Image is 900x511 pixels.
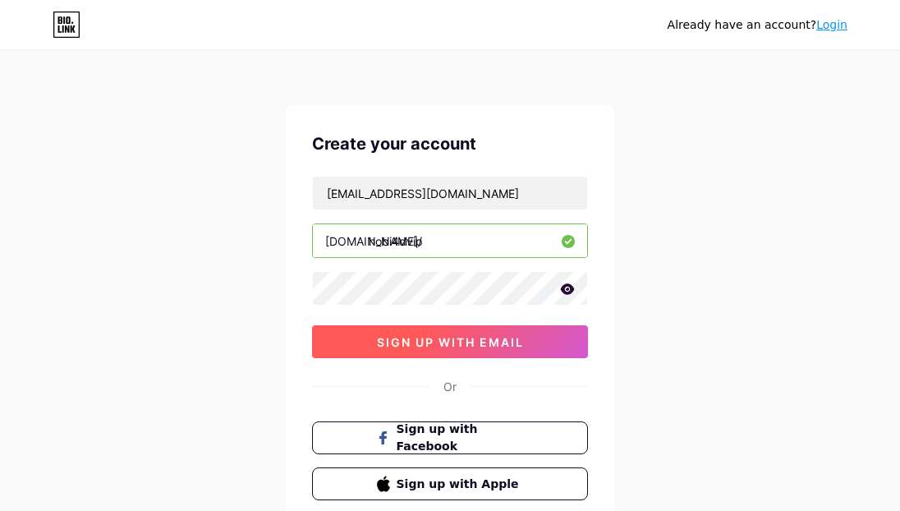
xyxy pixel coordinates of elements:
span: sign up with email [377,335,524,349]
div: [DOMAIN_NAME]/ [325,232,422,250]
span: Sign up with Facebook [397,421,524,455]
div: Create your account [312,131,588,156]
button: Sign up with Apple [312,467,588,500]
div: Or [443,378,457,395]
a: Login [816,18,847,31]
button: Sign up with Facebook [312,421,588,454]
input: Email [313,177,587,209]
div: Already have an account? [668,16,847,34]
button: sign up with email [312,325,588,358]
span: Sign up with Apple [397,476,524,493]
input: username [313,224,587,257]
